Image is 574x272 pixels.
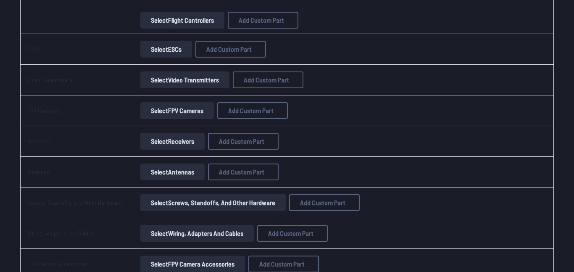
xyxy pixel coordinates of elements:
[233,71,303,88] button: Add Custom Part
[208,164,279,180] button: Add Custom Part
[139,133,206,150] a: SelectReceivers
[140,102,214,119] button: SelectFPV Cameras
[139,102,216,119] a: SelectFPV Cameras
[257,225,328,242] button: Add Custom Part
[268,230,313,237] span: Add Custom Part
[228,12,298,29] button: Add Custom Part
[27,76,72,83] a: Video Transmitters
[244,77,289,83] span: Add Custom Part
[140,194,286,211] button: SelectScrews, Standoffs, and Other Hardware
[27,230,94,237] a: Wiring, Adapters and Cables
[27,199,121,206] a: Screws, Standoffs, and Other Hardware
[139,164,206,180] a: SelectAntennas
[219,169,264,175] span: Add Custom Part
[289,194,360,211] button: Add Custom Part
[139,194,287,211] a: SelectScrews, Standoffs, and Other Hardware
[140,225,254,242] button: SelectWiring, Adapters and Cables
[27,107,60,114] a: FPV Cameras
[27,137,51,145] a: Receivers
[27,168,50,175] a: Antennas
[228,107,274,114] span: Add Custom Part
[139,12,226,29] a: SelectFlight Controllers
[139,71,231,88] a: SelectVideo Transmitters
[239,17,284,24] span: Add Custom Part
[140,71,229,88] button: SelectVideo Transmitters
[300,199,345,206] span: Add Custom Part
[140,12,224,29] button: SelectFlight Controllers
[140,164,205,180] button: SelectAntennas
[139,41,194,58] a: SelectESCs
[259,261,305,267] span: Add Custom Part
[195,41,266,58] button: Add Custom Part
[139,225,255,242] a: SelectWiring, Adapters and Cables
[140,133,205,150] button: SelectReceivers
[219,138,264,145] span: Add Custom Part
[206,46,252,53] span: Add Custom Part
[208,133,279,150] button: Add Custom Part
[217,102,288,119] button: Add Custom Part
[27,45,40,53] a: ESCs
[140,41,192,58] button: SelectESCs
[27,260,88,267] a: FPV Camera Accessories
